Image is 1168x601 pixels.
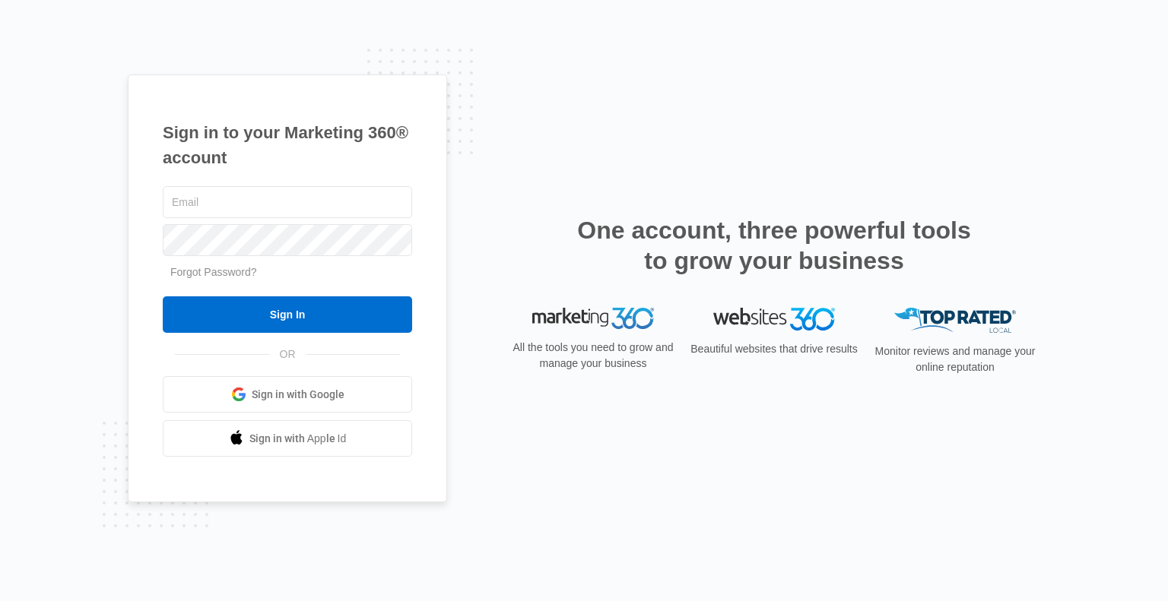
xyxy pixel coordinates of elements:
[163,120,412,170] h1: Sign in to your Marketing 360® account
[163,420,412,457] a: Sign in with Apple Id
[163,186,412,218] input: Email
[249,431,347,447] span: Sign in with Apple Id
[252,387,344,403] span: Sign in with Google
[269,346,306,362] span: OR
[170,266,257,278] a: Forgot Password?
[532,308,654,329] img: Marketing 360
[163,376,412,413] a: Sign in with Google
[508,340,678,372] p: All the tools you need to grow and manage your business
[573,215,976,276] h2: One account, three powerful tools to grow your business
[870,343,1040,375] p: Monitor reviews and manage your online reputation
[689,341,859,357] p: Beautiful websites that drive results
[713,308,835,330] img: Websites 360
[163,296,412,333] input: Sign In
[894,308,1016,333] img: Top Rated Local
